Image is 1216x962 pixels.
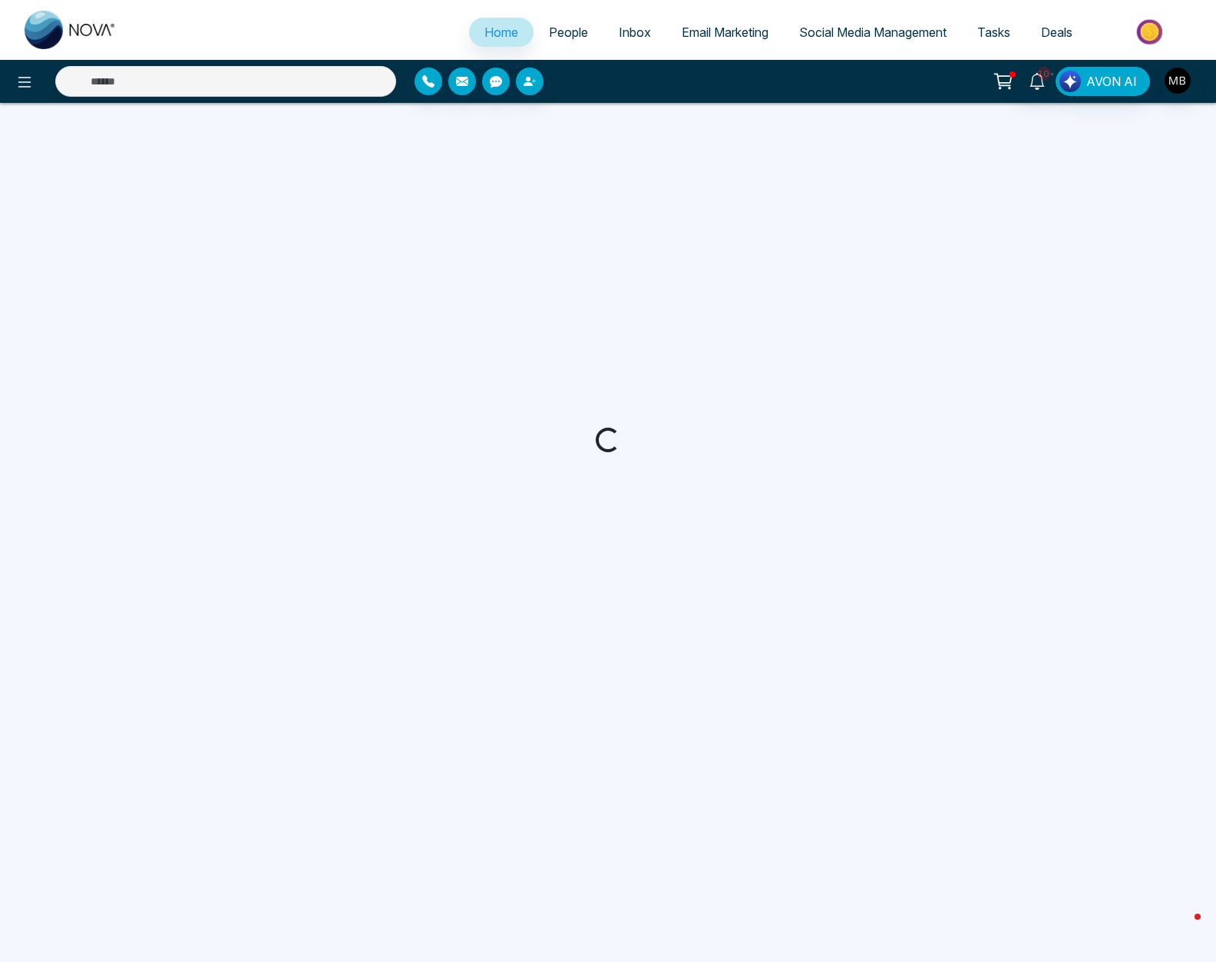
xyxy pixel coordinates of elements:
[799,25,947,40] span: Social Media Management
[603,18,666,47] a: Inbox
[784,18,962,47] a: Social Media Management
[682,25,768,40] span: Email Marketing
[1165,68,1191,94] img: User Avatar
[534,18,603,47] a: People
[1026,18,1088,47] a: Deals
[619,25,651,40] span: Inbox
[1056,67,1150,96] button: AVON AI
[1037,67,1051,81] span: 10+
[666,18,784,47] a: Email Marketing
[549,25,588,40] span: People
[1059,71,1081,92] img: Lead Flow
[25,11,117,49] img: Nova CRM Logo
[484,25,518,40] span: Home
[1095,15,1207,49] img: Market-place.gif
[469,18,534,47] a: Home
[1164,910,1201,947] iframe: Intercom live chat
[1041,25,1072,40] span: Deals
[977,25,1010,40] span: Tasks
[1019,67,1056,94] a: 10+
[962,18,1026,47] a: Tasks
[1086,72,1137,91] span: AVON AI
